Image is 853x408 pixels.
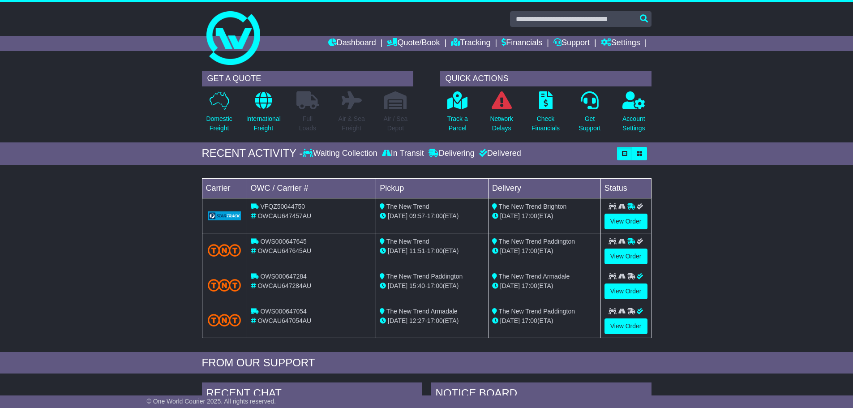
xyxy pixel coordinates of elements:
[622,114,645,133] p: Account Settings
[427,317,443,324] span: 17:00
[386,273,463,280] span: The New Trend Paddington
[499,308,575,315] span: The New Trend Paddington
[386,308,458,315] span: The New Trend Armadale
[477,149,521,159] div: Delivered
[257,317,311,324] span: OWCAU647054AU
[257,212,311,219] span: OWCAU647457AU
[522,247,537,254] span: 17:00
[553,36,590,51] a: Support
[202,147,303,160] div: RECENT ACTIVITY -
[202,71,413,86] div: GET A QUOTE
[500,212,520,219] span: [DATE]
[388,247,407,254] span: [DATE]
[208,211,241,220] img: GetCarrierServiceLogo
[427,212,443,219] span: 17:00
[202,382,422,407] div: RECENT CHAT
[499,203,567,210] span: The New Trend Brighton
[427,282,443,289] span: 17:00
[388,317,407,324] span: [DATE]
[600,178,651,198] td: Status
[208,244,241,256] img: TNT_Domestic.png
[492,211,597,221] div: (ETA)
[380,211,484,221] div: - (ETA)
[502,36,542,51] a: Financials
[409,212,425,219] span: 09:57
[208,314,241,326] img: TNT_Domestic.png
[604,318,647,334] a: View Order
[260,273,307,280] span: OWS000647284
[500,317,520,324] span: [DATE]
[247,178,376,198] td: OWC / Carrier #
[208,279,241,291] img: TNT_Domestic.png
[206,91,232,138] a: DomesticFreight
[206,114,232,133] p: Domestic Freight
[384,114,408,133] p: Air / Sea Depot
[409,247,425,254] span: 11:51
[531,91,560,138] a: CheckFinancials
[246,114,281,133] p: International Freight
[387,36,440,51] a: Quote/Book
[578,91,601,138] a: GetSupport
[388,282,407,289] span: [DATE]
[522,282,537,289] span: 17:00
[492,281,597,291] div: (ETA)
[499,273,570,280] span: The New Trend Armadale
[202,178,247,198] td: Carrier
[426,149,477,159] div: Delivering
[604,249,647,264] a: View Order
[380,246,484,256] div: - (ETA)
[492,316,597,326] div: (ETA)
[303,149,379,159] div: Waiting Collection
[579,114,600,133] p: Get Support
[380,316,484,326] div: - (ETA)
[376,178,489,198] td: Pickup
[488,178,600,198] td: Delivery
[386,238,429,245] span: The New Trend
[328,36,376,51] a: Dashboard
[489,91,513,138] a: NetworkDelays
[147,398,276,405] span: © One World Courier 2025. All rights reserved.
[246,91,281,138] a: InternationalFreight
[522,317,537,324] span: 17:00
[532,114,560,133] p: Check Financials
[447,114,468,133] p: Track a Parcel
[601,36,640,51] a: Settings
[427,247,443,254] span: 17:00
[499,238,575,245] span: The New Trend Paddington
[202,356,652,369] div: FROM OUR SUPPORT
[622,91,646,138] a: AccountSettings
[260,203,305,210] span: VFQZ50044750
[440,71,652,86] div: QUICK ACTIONS
[339,114,365,133] p: Air & Sea Freight
[604,283,647,299] a: View Order
[388,212,407,219] span: [DATE]
[296,114,319,133] p: Full Loads
[380,281,484,291] div: - (ETA)
[257,247,311,254] span: OWCAU647645AU
[522,212,537,219] span: 17:00
[431,382,652,407] div: NOTICE BOARD
[386,203,429,210] span: The New Trend
[451,36,490,51] a: Tracking
[380,149,426,159] div: In Transit
[409,317,425,324] span: 12:27
[604,214,647,229] a: View Order
[260,238,307,245] span: OWS000647645
[492,246,597,256] div: (ETA)
[490,114,513,133] p: Network Delays
[260,308,307,315] span: OWS000647054
[447,91,468,138] a: Track aParcel
[500,247,520,254] span: [DATE]
[409,282,425,289] span: 15:40
[257,282,311,289] span: OWCAU647284AU
[500,282,520,289] span: [DATE]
